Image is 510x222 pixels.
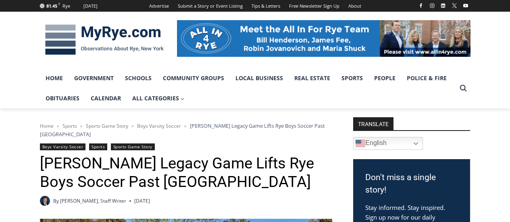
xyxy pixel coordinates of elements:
img: en [356,139,365,148]
a: Facebook [416,1,426,10]
div: [DATE] [83,2,98,10]
time: [DATE] [134,197,150,205]
a: All Categories [127,88,190,108]
span: 81.45 [46,3,57,9]
a: [PERSON_NAME], Staff Writer [60,197,126,204]
a: Author image [40,196,50,206]
span: [PERSON_NAME] Legacy Game Lifts Rye Boys Soccer Past [GEOGRAPHIC_DATA] [40,122,325,137]
a: Boys Varsity Soccer [40,143,86,150]
a: X [450,1,459,10]
a: Boys Varsity Soccer [137,122,181,129]
nav: Breadcrumbs [40,122,332,138]
a: Home [40,122,54,129]
span: > [131,123,134,129]
a: Real Estate [289,68,336,88]
strong: TRANSLATE [353,117,393,130]
a: Sports Game Story [111,143,155,150]
div: Rye [62,2,70,10]
a: English [353,137,423,150]
a: Linkedin [438,1,448,10]
a: Government [69,68,119,88]
a: Calendar [85,88,127,108]
a: Local Business [230,68,289,88]
span: > [80,123,83,129]
a: YouTube [461,1,470,10]
img: All in for Rye [177,20,470,56]
a: Schools [119,68,157,88]
button: View Search Form [456,81,470,95]
a: Police & Fire [401,68,452,88]
span: > [184,123,187,129]
a: Home [40,68,69,88]
img: Charlie Morris headshot PROFESSIONAL HEADSHOT [40,196,50,206]
h3: Don't miss a single story! [365,171,458,197]
img: MyRye.com [40,19,169,61]
span: All Categories [132,94,185,103]
span: > [57,123,59,129]
span: By [53,197,59,205]
a: People [368,68,401,88]
a: Obituaries [40,88,85,108]
a: Sports [336,68,368,88]
nav: Primary Navigation [40,68,456,109]
a: Community Groups [157,68,230,88]
a: Sports [89,143,107,150]
span: F [58,2,60,6]
h1: [PERSON_NAME] Legacy Game Lifts Rye Boys Soccer Past [GEOGRAPHIC_DATA] [40,154,332,191]
a: Sports Game Story [86,122,128,129]
a: Instagram [427,1,437,10]
a: Sports [62,122,77,129]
